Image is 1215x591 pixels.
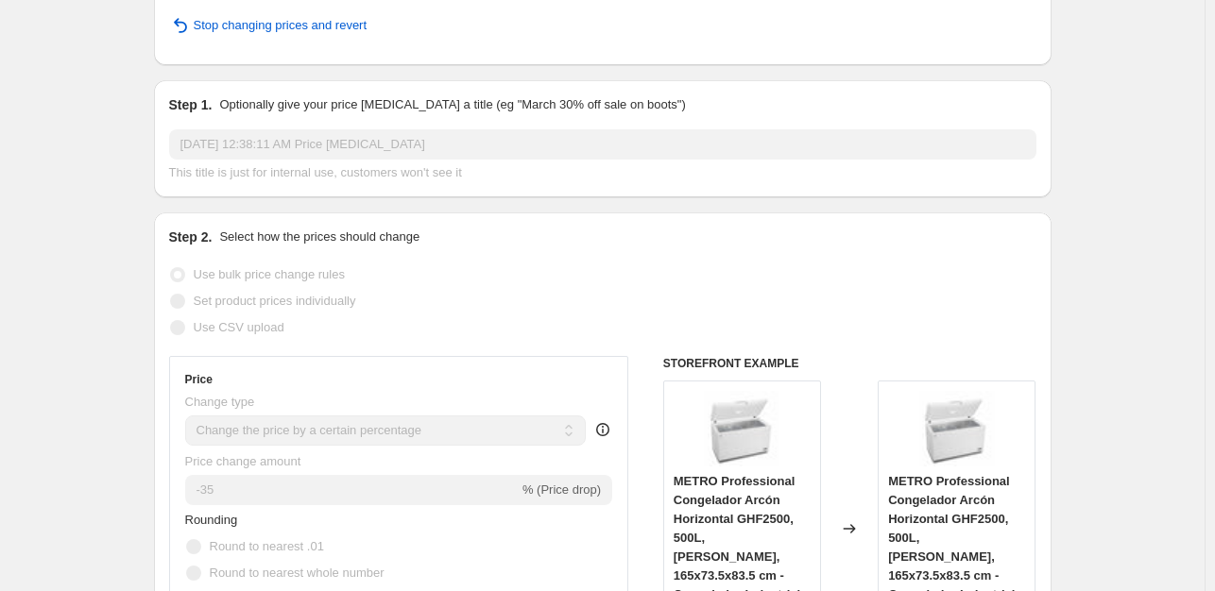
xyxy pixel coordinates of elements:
span: Set product prices individually [194,294,356,308]
img: 61P4itsxXPL_80x.jpg [704,391,779,466]
span: Rounding [185,513,238,527]
p: Select how the prices should change [219,228,419,246]
span: % (Price drop) [522,482,601,497]
div: help [593,420,612,439]
h6: STOREFRONT EXAMPLE [663,356,1036,371]
span: Round to nearest .01 [210,539,324,553]
h2: Step 2. [169,228,213,246]
span: This title is just for internal use, customers won't see it [169,165,462,179]
span: Price change amount [185,454,301,468]
p: Optionally give your price [MEDICAL_DATA] a title (eg "March 30% off sale on boots") [219,95,685,114]
span: Stop changing prices and revert [194,16,368,35]
h3: Price [185,372,213,387]
span: Use CSV upload [194,320,284,334]
input: -15 [185,475,519,505]
h2: Step 1. [169,95,213,114]
button: Stop changing prices and revert [158,10,379,41]
span: Round to nearest whole number [210,566,385,580]
span: Change type [185,395,255,409]
span: Use bulk price change rules [194,267,345,281]
img: 61P4itsxXPL_80x.jpg [919,391,995,466]
input: 30% off holiday sale [169,129,1036,160]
